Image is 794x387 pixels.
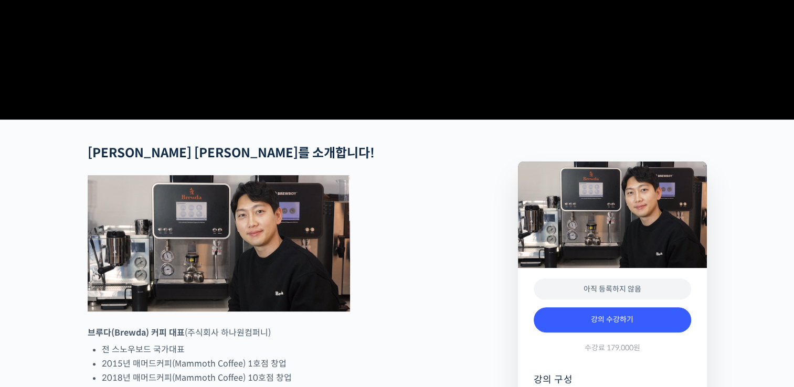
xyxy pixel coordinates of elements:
a: 설정 [135,300,202,326]
span: 수강료 179,000원 [585,343,640,353]
strong: 브루다(Brewda) 커피 대표 [88,327,185,338]
a: 강의 수강하기 [534,307,691,332]
span: 대화 [96,316,109,325]
h2: [PERSON_NAME] [PERSON_NAME]를 소개합니다! [88,146,462,161]
li: 전 스노우보드 국가대표 [102,342,462,357]
li: 2015년 매머드커피(Mammoth Coffee) 1호점 창업 [102,357,462,371]
a: 대화 [69,300,135,326]
p: (주식회사 하나원컴퍼니) [88,326,462,340]
div: 아직 등록하지 않음 [534,278,691,300]
span: 홈 [33,316,39,324]
a: 홈 [3,300,69,326]
span: 설정 [162,316,175,324]
li: 2018년 매머드커피(Mammoth Coffee) 10호점 창업 [102,371,462,385]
